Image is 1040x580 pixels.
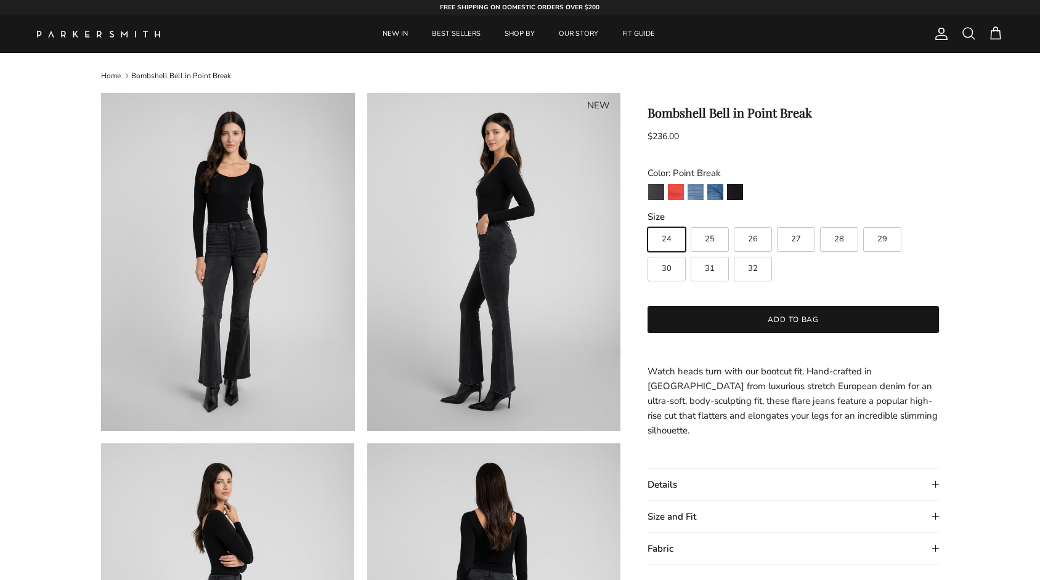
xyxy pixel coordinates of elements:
[37,31,160,38] img: Parker Smith
[648,365,938,437] span: Watch heads turn with our bootcut fit. Hand-crafted in [GEOGRAPHIC_DATA] from luxurious stretch E...
[748,235,758,243] span: 26
[648,105,939,120] h1: Bombshell Bell in Point Break
[372,15,419,53] a: NEW IN
[705,265,715,273] span: 31
[705,235,715,243] span: 25
[748,265,758,273] span: 32
[548,15,609,53] a: OUR STORY
[662,235,672,243] span: 24
[648,533,939,565] summary: Fabric
[648,306,939,333] button: Add to bag
[929,26,949,41] a: Account
[668,184,684,200] img: Watermelon
[101,70,939,81] nav: Breadcrumbs
[648,183,665,204] a: Point Break
[648,469,939,501] summary: Details
[727,184,743,200] img: Stallion
[688,184,704,200] img: Laguna
[611,15,666,53] a: FIT GUIDE
[648,211,665,224] legend: Size
[184,15,854,53] div: Primary
[707,184,723,200] img: Venice
[648,166,939,180] div: Color: Point Break
[687,183,704,204] a: Laguna
[101,71,121,81] a: Home
[440,3,599,12] strong: FREE SHIPPING ON DOMESTIC ORDERS OVER $200
[726,183,744,204] a: Stallion
[877,235,887,243] span: 29
[834,235,844,243] span: 28
[648,501,939,533] summary: Size and Fit
[667,183,685,204] a: Watermelon
[662,265,672,273] span: 30
[494,15,546,53] a: SHOP BY
[791,235,801,243] span: 27
[648,131,679,142] span: $236.00
[648,184,664,200] img: Point Break
[131,71,231,81] a: Bombshell Bell in Point Break
[421,15,492,53] a: BEST SELLERS
[707,183,724,204] a: Venice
